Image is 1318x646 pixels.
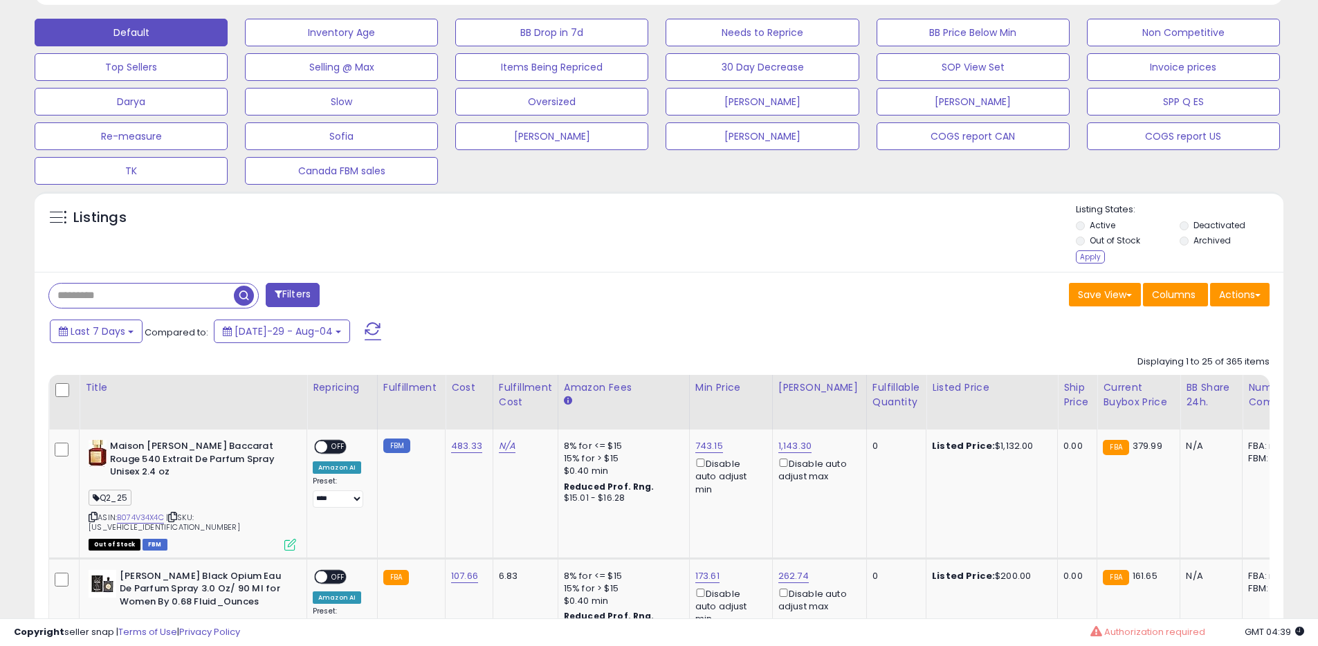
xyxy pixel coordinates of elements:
div: 15% for > $15 [564,452,679,465]
div: seller snap | | [14,626,240,639]
button: SPP Q ES [1087,88,1280,116]
div: FBM: n/a [1248,452,1294,465]
div: 0 [872,440,915,452]
h5: Listings [73,208,127,228]
div: $0.40 min [564,595,679,607]
button: Oversized [455,88,648,116]
div: Apply [1076,250,1105,264]
div: Fulfillment [383,380,439,395]
a: 107.66 [451,569,478,583]
div: ASIN: [89,440,296,549]
strong: Copyright [14,625,64,638]
small: FBA [383,570,409,585]
a: N/A [499,439,515,453]
span: [DATE]-29 - Aug-04 [235,324,333,338]
span: All listings that are currently out of stock and unavailable for purchase on Amazon [89,539,140,551]
div: BB Share 24h. [1186,380,1236,409]
button: [PERSON_NAME] [455,122,648,150]
b: Listed Price: [932,569,995,582]
div: Disable auto adjust min [695,456,762,496]
small: FBM [383,439,410,453]
div: Listed Price [932,380,1052,395]
div: Repricing [313,380,372,395]
div: Fulfillment Cost [499,380,552,409]
button: COGS report US [1087,122,1280,150]
button: [PERSON_NAME] [666,122,859,150]
b: Reduced Prof. Rng. [564,481,655,492]
span: 161.65 [1133,569,1157,582]
button: Items Being Repriced [455,53,648,81]
label: Out of Stock [1090,234,1140,246]
div: N/A [1186,570,1232,582]
div: 15% for > $15 [564,582,679,595]
div: Current Buybox Price [1103,380,1174,409]
div: Amazon AI [313,461,361,474]
div: Disable auto adjust min [695,586,762,626]
div: Preset: [313,477,367,508]
div: 0.00 [1063,570,1086,582]
div: 8% for <= $15 [564,440,679,452]
div: 0.00 [1063,440,1086,452]
button: Sofia [245,122,438,150]
button: 30 Day Decrease [666,53,859,81]
div: Min Price [695,380,767,395]
div: N/A [1186,440,1232,452]
img: 41D3DPiH0TL._SL40_.jpg [89,440,107,468]
div: Fulfillable Quantity [872,380,920,409]
span: 379.99 [1133,439,1162,452]
div: 0 [872,570,915,582]
button: Actions [1210,283,1270,306]
div: Amazon AI [313,591,361,604]
button: Non Competitive [1087,19,1280,46]
span: Q2_25 [89,490,131,506]
button: [PERSON_NAME] [877,88,1070,116]
b: [PERSON_NAME] Black Opium Eau De Parfum Spray 3.0 Oz/ 90 Ml for Women By 0.68 Fluid_Ounces [120,570,288,612]
button: Re-measure [35,122,228,150]
button: Darya [35,88,228,116]
div: Cost [451,380,487,395]
span: 2025-08-12 04:39 GMT [1245,625,1304,638]
div: FBA: n/a [1248,440,1294,452]
button: Slow [245,88,438,116]
a: 173.61 [695,569,720,583]
button: Canada FBM sales [245,157,438,185]
label: Archived [1193,234,1231,246]
button: Save View [1069,283,1141,306]
button: Top Sellers [35,53,228,81]
small: FBA [1103,440,1128,455]
div: Num of Comp. [1248,380,1299,409]
button: Selling @ Max [245,53,438,81]
div: 6.83 [499,570,547,582]
div: Title [85,380,301,395]
div: Displaying 1 to 25 of 365 items [1137,356,1270,369]
button: Columns [1143,283,1208,306]
button: [PERSON_NAME] [666,88,859,116]
small: FBA [1103,570,1128,585]
button: SOP View Set [877,53,1070,81]
button: Inventory Age [245,19,438,46]
a: 1,143.30 [778,439,812,453]
div: 8% for <= $15 [564,570,679,582]
div: $15.01 - $16.28 [564,492,679,504]
span: | SKU: [US_VEHICLE_IDENTIFICATION_NUMBER] [89,512,240,533]
span: Columns [1152,288,1196,302]
button: BB Drop in 7d [455,19,648,46]
a: 483.33 [451,439,482,453]
button: Last 7 Days [50,320,143,343]
label: Deactivated [1193,219,1245,231]
small: Amazon Fees. [564,395,572,407]
div: Disable auto adjust max [778,456,856,483]
div: FBA: n/a [1248,570,1294,582]
div: Amazon Fees [564,380,684,395]
div: Ship Price [1063,380,1091,409]
button: COGS report CAN [877,122,1070,150]
a: 262.74 [778,569,809,583]
span: Compared to: [145,326,208,339]
div: $1,132.00 [932,440,1047,452]
b: Listed Price: [932,439,995,452]
span: Last 7 Days [71,324,125,338]
button: Filters [266,283,320,307]
a: 743.15 [695,439,723,453]
a: Terms of Use [118,625,177,638]
button: Invoice prices [1087,53,1280,81]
